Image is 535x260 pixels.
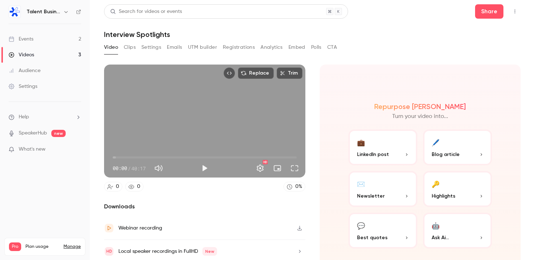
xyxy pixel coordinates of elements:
div: 🔑 [432,178,440,189]
button: Replace [238,67,274,79]
button: Top Bar Actions [509,6,521,17]
button: Full screen [287,161,302,175]
div: ✉️ [357,178,365,189]
button: CTA [327,42,337,53]
button: UTM builder [188,42,217,53]
div: Settings [9,83,37,90]
span: Highlights [432,192,455,200]
span: LinkedIn post [357,151,389,158]
button: Analytics [261,42,283,53]
div: 💼 [357,137,365,148]
button: Clips [124,42,136,53]
span: Newsletter [357,192,385,200]
button: Settings [141,42,161,53]
span: Ask Ai... [432,234,449,241]
span: 00:00 [113,165,127,172]
span: 40:17 [131,165,146,172]
div: 0 [116,183,119,190]
div: Webinar recording [118,224,162,232]
button: Trim [277,67,302,79]
div: 0 [137,183,140,190]
div: 0 % [295,183,302,190]
a: Manage [64,244,81,250]
span: Blog article [432,151,460,158]
div: Local speaker recordings in FullHD [118,247,217,256]
button: 🔑Highlights [423,171,492,207]
button: Turn on miniplayer [270,161,285,175]
h1: Interview Spotlights [104,30,521,39]
div: 🖊️ [432,137,440,148]
span: New [202,247,217,256]
span: What's new [19,146,46,153]
button: 🖊️Blog article [423,129,492,165]
button: Play [197,161,212,175]
button: Share [475,4,503,19]
div: Search for videos or events [110,8,182,15]
div: 🤖 [432,220,440,231]
li: help-dropdown-opener [9,113,81,121]
button: Settings [253,161,267,175]
a: 0% [283,182,305,192]
h2: Repurpose [PERSON_NAME] [374,102,466,111]
span: Help [19,113,29,121]
span: Pro [9,242,21,251]
iframe: Noticeable Trigger [72,146,81,153]
div: Audience [9,67,41,74]
a: 0 [104,182,122,192]
button: Embed video [224,67,235,79]
span: Plan usage [25,244,59,250]
button: Embed [288,42,305,53]
div: Videos [9,51,34,58]
button: Emails [167,42,182,53]
div: 💬 [357,220,365,231]
span: / [128,165,131,172]
span: Best quotes [357,234,388,241]
button: Polls [311,42,322,53]
button: 🤖Ask Ai... [423,213,492,249]
h2: Downloads [104,202,305,211]
button: ✉️Newsletter [348,171,417,207]
button: 💬Best quotes [348,213,417,249]
h6: Talent Business Partners [27,8,60,15]
button: Registrations [223,42,255,53]
a: SpeakerHub [19,129,47,137]
button: Video [104,42,118,53]
img: Talent Business Partners [9,6,20,18]
div: 00:00 [113,165,146,172]
a: 0 [125,182,144,192]
div: Events [9,36,33,43]
p: Turn your video into... [392,112,448,121]
button: 💼LinkedIn post [348,129,417,165]
div: HD [263,160,268,164]
span: new [51,130,66,137]
button: Mute [151,161,166,175]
